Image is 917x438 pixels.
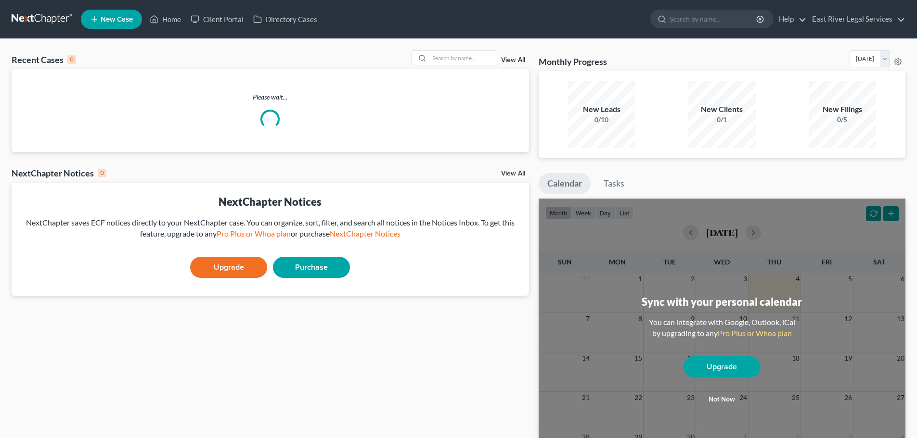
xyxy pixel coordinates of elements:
[501,57,525,63] a: View All
[645,317,799,339] div: You can integrate with Google, Outlook, iCal by upgrading to any
[217,229,291,238] a: Pro Plus or Whoa plan
[688,104,756,115] div: New Clients
[539,173,591,194] a: Calendar
[670,10,758,28] input: Search by name...
[248,11,322,28] a: Directory Cases
[774,11,806,28] a: Help
[501,170,525,177] a: View All
[642,294,802,309] div: Sync with your personal calendar
[568,115,635,125] div: 0/10
[684,356,761,377] a: Upgrade
[67,55,76,64] div: 0
[568,104,635,115] div: New Leads
[12,54,76,65] div: Recent Cases
[12,92,529,102] p: Please wait...
[101,16,133,23] span: New Case
[809,104,876,115] div: New Filings
[330,229,400,238] a: NextChapter Notices
[684,390,761,409] button: Not now
[809,115,876,125] div: 0/5
[186,11,248,28] a: Client Portal
[190,257,267,278] a: Upgrade
[595,173,633,194] a: Tasks
[98,169,106,177] div: 0
[539,56,607,67] h3: Monthly Progress
[273,257,350,278] a: Purchase
[19,217,521,239] div: NextChapter saves ECF notices directly to your NextChapter case. You can organize, sort, filter, ...
[145,11,186,28] a: Home
[429,51,497,65] input: Search by name...
[19,194,521,209] div: NextChapter Notices
[807,11,905,28] a: East River Legal Services
[718,328,792,338] a: Pro Plus or Whoa plan
[12,167,106,179] div: NextChapter Notices
[688,115,756,125] div: 0/1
